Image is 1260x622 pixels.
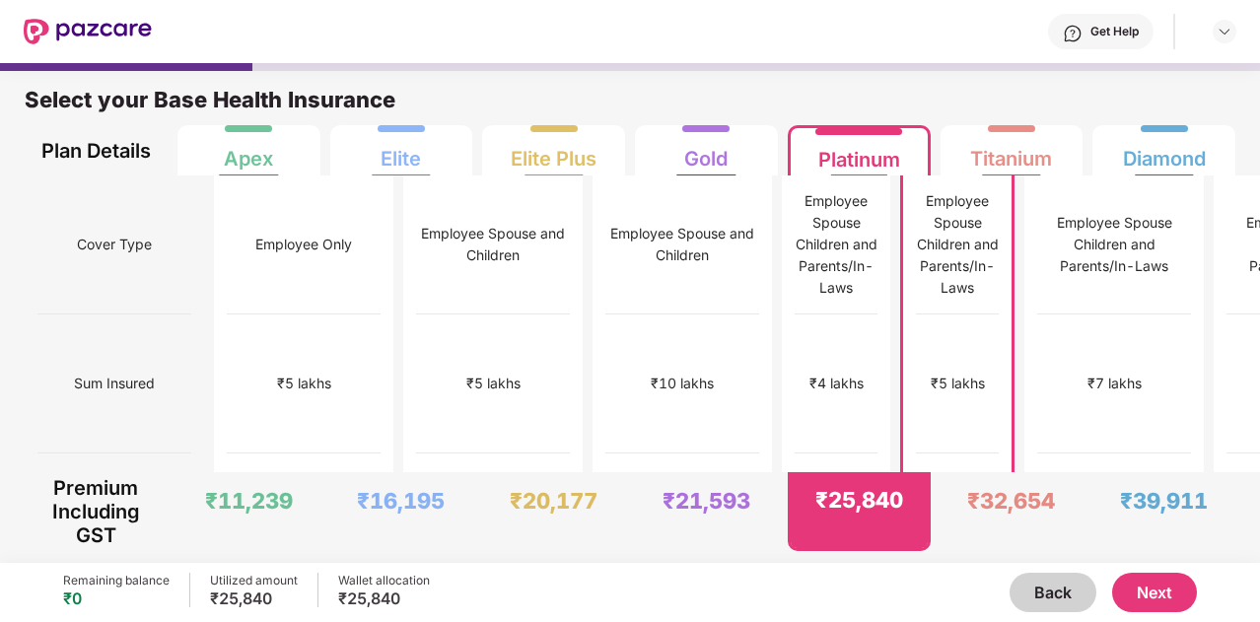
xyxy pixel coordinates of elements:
[74,365,155,402] span: Sum Insured
[63,573,170,588] div: Remaining balance
[1217,24,1232,39] img: svg+xml;base64,PHN2ZyBpZD0iRHJvcGRvd24tMzJ4MzIiIHhtbG5zPSJodHRwOi8vd3d3LnczLm9yZy8yMDAwL3N2ZyIgd2...
[210,588,298,608] div: ₹25,840
[931,373,985,394] div: ₹5 lakhs
[338,588,430,608] div: ₹25,840
[809,373,864,394] div: ₹4 lakhs
[815,486,903,514] div: ₹25,840
[37,472,155,551] div: Premium Including GST
[1087,373,1142,394] div: ₹7 lakhs
[466,373,521,394] div: ₹5 lakhs
[1123,131,1206,171] div: Diamond
[224,131,273,171] div: Apex
[277,373,331,394] div: ₹5 lakhs
[357,487,445,515] div: ₹16,195
[205,487,293,515] div: ₹11,239
[511,131,596,171] div: Elite Plus
[684,131,728,171] div: Gold
[25,86,1235,125] div: Select your Base Health Insurance
[1090,24,1139,39] div: Get Help
[1120,487,1208,515] div: ₹39,911
[210,573,298,588] div: Utilized amount
[338,573,430,588] div: Wallet allocation
[510,487,597,515] div: ₹20,177
[255,234,352,255] div: Employee Only
[967,487,1055,515] div: ₹32,654
[916,190,999,299] div: Employee Spouse Children and Parents/In-Laws
[63,588,170,608] div: ₹0
[651,373,714,394] div: ₹10 lakhs
[970,131,1052,171] div: Titanium
[1063,24,1083,43] img: svg+xml;base64,PHN2ZyBpZD0iSGVscC0zMngzMiIgeG1sbnM9Imh0dHA6Ly93d3cudzMub3JnLzIwMDAvc3ZnIiB3aWR0aD...
[1037,212,1191,277] div: Employee Spouse Children and Parents/In-Laws
[77,226,152,263] span: Cover Type
[37,125,155,175] div: Plan Details
[1112,573,1197,612] button: Next
[416,223,570,266] div: Employee Spouse and Children
[381,131,421,171] div: Elite
[818,132,900,172] div: Platinum
[663,487,750,515] div: ₹21,593
[24,19,152,44] img: New Pazcare Logo
[795,190,877,299] div: Employee Spouse Children and Parents/In-Laws
[1010,573,1096,612] button: Back
[605,223,759,266] div: Employee Spouse and Children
